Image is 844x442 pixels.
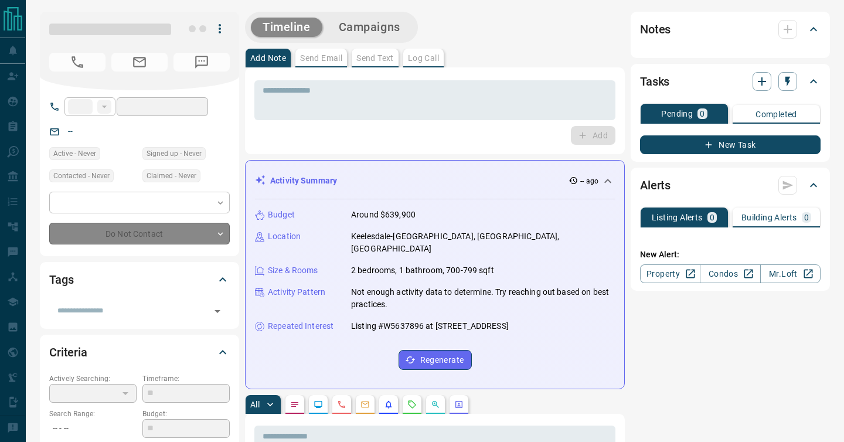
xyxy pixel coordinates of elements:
svg: Notes [290,400,300,409]
span: No Number [173,53,230,72]
p: Activity Pattern [268,286,325,298]
p: Budget: [142,409,230,419]
h2: Tasks [640,72,669,91]
p: Actively Searching: [49,373,137,384]
p: 0 [700,110,705,118]
p: Building Alerts [741,213,797,222]
p: 0 [710,213,714,222]
svg: Lead Browsing Activity [314,400,323,409]
p: Keelesdale-[GEOGRAPHIC_DATA], [GEOGRAPHIC_DATA], [GEOGRAPHIC_DATA] [351,230,615,255]
p: Pending [661,110,693,118]
button: Regenerate [399,350,472,370]
svg: Emails [360,400,370,409]
span: Contacted - Never [53,170,110,182]
span: No Email [111,53,168,72]
button: Timeline [251,18,322,37]
p: -- ago [580,176,598,186]
div: Do Not Contact [49,223,230,244]
svg: Opportunities [431,400,440,409]
p: Search Range: [49,409,137,419]
a: Condos [700,264,760,283]
svg: Requests [407,400,417,409]
div: Tasks [640,67,821,96]
span: Claimed - Never [147,170,196,182]
svg: Listing Alerts [384,400,393,409]
span: Active - Never [53,148,96,159]
svg: Calls [337,400,346,409]
p: All [250,400,260,409]
p: Add Note [250,54,286,62]
p: New Alert: [640,249,821,261]
button: Campaigns [327,18,412,37]
div: Alerts [640,171,821,199]
p: Completed [755,110,797,118]
div: Tags [49,266,230,294]
button: Open [209,303,226,319]
p: Location [268,230,301,243]
span: No Number [49,53,105,72]
p: Activity Summary [270,175,337,187]
a: Mr.Loft [760,264,821,283]
div: Activity Summary-- ago [255,170,615,192]
p: Not enough activity data to determine. Try reaching out based on best practices. [351,286,615,311]
p: Around $639,900 [351,209,416,221]
p: -- - -- [49,419,137,438]
span: Signed up - Never [147,148,202,159]
a: -- [68,127,73,136]
p: Listing #W5637896 at [STREET_ADDRESS] [351,320,509,332]
svg: Agent Actions [454,400,464,409]
button: New Task [640,135,821,154]
h2: Notes [640,20,671,39]
h2: Criteria [49,343,87,362]
p: Listing Alerts [652,213,703,222]
p: Timeframe: [142,373,230,384]
div: Criteria [49,338,230,366]
p: Budget [268,209,295,221]
p: 2 bedrooms, 1 bathroom, 700-799 sqft [351,264,494,277]
p: Repeated Interest [268,320,333,332]
p: 0 [804,213,809,222]
h2: Alerts [640,176,671,195]
p: Size & Rooms [268,264,318,277]
div: Notes [640,15,821,43]
h2: Tags [49,270,73,289]
a: Property [640,264,700,283]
